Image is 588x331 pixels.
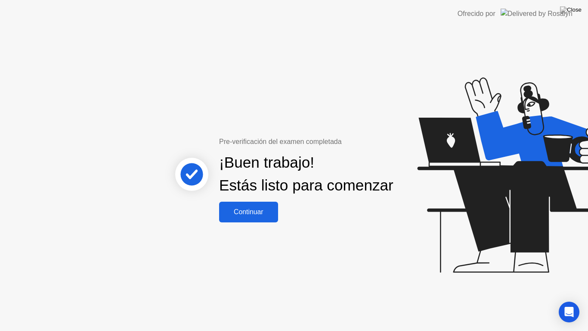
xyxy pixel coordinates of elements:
[458,9,495,19] div: Ofrecido por
[222,208,275,216] div: Continuar
[219,202,278,222] button: Continuar
[560,6,582,13] img: Close
[559,302,579,322] div: Open Intercom Messenger
[219,151,393,197] div: ¡Buen trabajo! Estás listo para comenzar
[219,137,397,147] div: Pre-verificación del examen completada
[501,9,573,19] img: Delivered by Rosalyn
